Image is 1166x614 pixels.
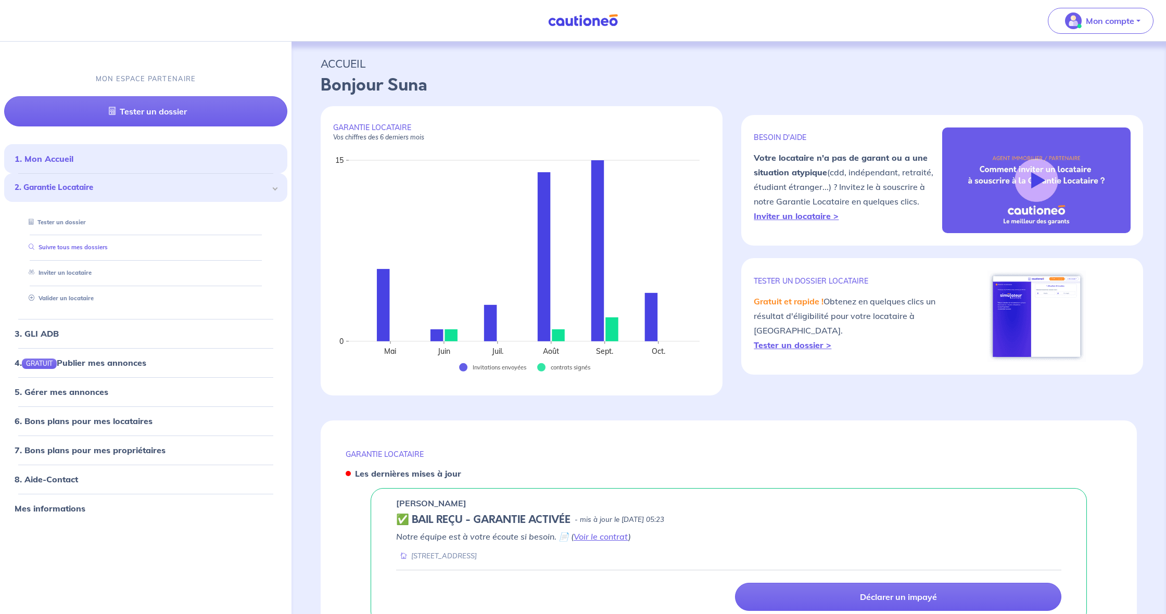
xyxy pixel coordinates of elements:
img: Cautioneo [544,14,622,27]
p: - mis à jour le [DATE] 05:23 [575,515,664,525]
text: Juil. [491,347,503,356]
a: Inviter un locataire [24,269,92,276]
a: Voir le contrat [574,531,628,542]
p: TESTER un dossier locataire [754,276,942,286]
button: illu_account_valid_menu.svgMon compte [1048,8,1154,34]
p: Obtenez en quelques clics un résultat d'éligibilité pour votre locataire à [GEOGRAPHIC_DATA]. [754,294,942,352]
a: Suivre tous mes dossiers [24,244,108,251]
a: 1. Mon Accueil [15,153,73,164]
p: Déclarer un impayé [860,592,937,602]
text: Oct. [652,347,665,356]
p: BESOIN D'AIDE [754,133,942,142]
text: Juin [437,347,450,356]
text: Mai [385,347,397,356]
p: MON ESPACE PARTENAIRE [96,74,196,84]
p: GARANTIE LOCATAIRE [346,450,1112,459]
img: illu_account_valid_menu.svg [1065,12,1082,29]
div: state: CONTRACT-VALIDATED, Context: IN-MANAGEMENT,IS-GL-CAUTION [396,514,1061,526]
a: Tester un dossier [4,96,287,126]
a: Inviter un locataire > [754,211,839,221]
p: Mon compte [1086,15,1134,27]
div: 5. Gérer mes annonces [4,381,287,402]
div: Tester un dossier [17,214,275,231]
a: 7. Bons plans pour mes propriétaires [15,445,166,455]
p: (cdd, indépendant, retraité, étudiant étranger...) ? Invitez le à souscrire à notre Garantie Loca... [754,150,942,223]
text: 0 [339,337,344,346]
div: 6. Bons plans pour mes locataires [4,411,287,431]
div: 1. Mon Accueil [4,148,287,169]
a: Tester un dossier [24,219,86,226]
div: [STREET_ADDRESS] [396,551,477,561]
a: Valider un locataire [24,295,94,302]
a: Tester un dossier > [754,340,831,350]
div: Suivre tous mes dossiers [17,239,275,256]
span: 2. Garantie Locataire [15,182,269,194]
em: Gratuit et rapide ! [754,296,823,306]
div: 2. Garantie Locataire [4,173,287,202]
p: ACCUEIL [321,54,1137,73]
div: 4.GRATUITPublier mes annonces [4,352,287,373]
a: 6. Bons plans pour mes locataires [15,416,153,426]
p: Bonjour Suna [321,73,1137,98]
a: Mes informations [15,503,85,514]
text: Sept. [597,347,614,356]
a: 5. Gérer mes annonces [15,387,108,397]
a: 4.GRATUITPublier mes annonces [15,357,146,368]
div: Valider un locataire [17,290,275,307]
img: video-gli-new-none.jpg [942,127,1131,234]
a: 3. GLI ADB [15,328,59,339]
img: simulateur.png [987,271,1086,362]
em: Notre équipe est à votre écoute si besoin. 📄 ( ) [396,531,631,542]
div: 8. Aide-Contact [4,469,287,490]
div: Inviter un locataire [17,264,275,282]
strong: Votre locataire n'a pas de garant ou a une situation atypique [754,152,928,177]
div: 7. Bons plans pour mes propriétaires [4,440,287,460]
a: Déclarer un impayé [735,583,1061,611]
div: 3. GLI ADB [4,323,287,344]
em: Vos chiffres des 6 derniers mois [333,133,424,141]
p: GARANTIE LOCATAIRE [333,123,710,142]
h5: ✅ BAIL REÇU - GARANTIE ACTIVÉE [396,514,571,526]
text: Août [543,347,560,356]
text: 15 [335,156,344,165]
a: 8. Aide-Contact [15,474,78,484]
p: [PERSON_NAME] [396,497,466,509]
strong: Les dernières mises à jour [355,468,461,479]
div: Mes informations [4,498,287,519]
